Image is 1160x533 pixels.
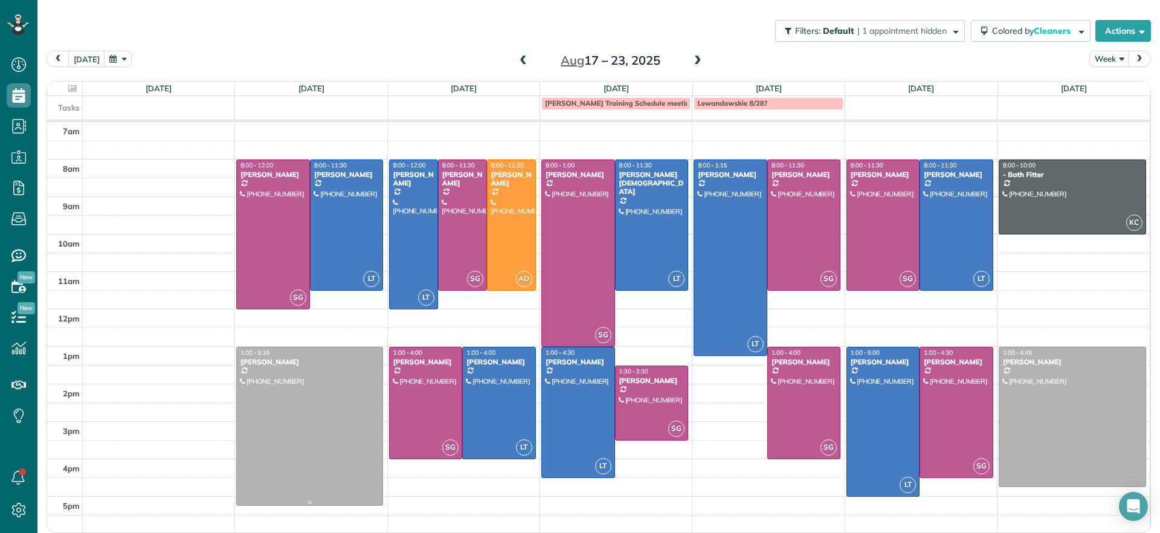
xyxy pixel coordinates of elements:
span: SG [973,458,990,474]
span: Filters: [795,25,820,36]
button: [DATE] [68,51,105,67]
span: 8:00 - 1:15 [698,161,727,169]
span: [PERSON_NAME] Training Schedule meeting? [545,99,697,108]
span: 8:00 - 11:30 [491,161,524,169]
div: [PERSON_NAME] [393,170,434,188]
div: [PERSON_NAME] [442,170,483,188]
span: LT [747,336,764,352]
span: 8:00 - 11:30 [924,161,956,169]
div: [PERSON_NAME] [240,358,379,366]
a: [DATE] [908,83,934,93]
div: [PERSON_NAME] [923,170,990,179]
span: 12pm [58,314,80,323]
div: [PERSON_NAME] [923,358,990,366]
span: SG [467,271,483,287]
div: [PERSON_NAME] [850,358,917,366]
button: prev [47,51,69,67]
span: 8:00 - 10:00 [1003,161,1036,169]
span: 8:00 - 11:30 [619,161,652,169]
span: LT [900,477,916,493]
a: [DATE] [604,83,630,93]
span: SG [668,421,685,437]
span: 8am [63,164,80,173]
span: 1:00 - 4:00 [466,349,495,357]
span: 7am [63,126,80,136]
div: [PERSON_NAME] [850,170,917,179]
span: New [18,271,35,283]
div: [PERSON_NAME] [240,170,306,179]
span: 1:00 - 4:30 [546,349,575,357]
span: 10am [58,239,80,248]
div: [PERSON_NAME] [697,170,764,179]
span: SG [820,439,837,456]
span: LT [973,271,990,287]
span: 1:00 - 4:00 [772,349,801,357]
div: [PERSON_NAME] [466,358,532,366]
span: LT [418,289,434,306]
div: [PERSON_NAME] [545,170,611,179]
span: SG [442,439,459,456]
span: 4pm [63,464,80,473]
span: 1:00 - 5:15 [240,349,269,357]
span: SG [595,327,611,343]
span: KC [1126,215,1142,231]
span: 8:00 - 11:30 [851,161,883,169]
span: 8:00 - 11:30 [314,161,347,169]
div: [PERSON_NAME] [545,358,611,366]
span: | 1 appointment hidden [857,25,947,36]
button: Filters: Default | 1 appointment hidden [775,20,965,42]
button: next [1128,51,1151,67]
div: - Bath Fitter [1002,170,1142,179]
div: [PERSON_NAME][DEMOGRAPHIC_DATA] [619,170,685,196]
span: 8:00 - 12:00 [240,161,273,169]
span: Aug [561,53,584,68]
span: 8:00 - 1:00 [546,161,575,169]
span: 9am [63,201,80,211]
button: Actions [1095,20,1151,42]
span: LT [363,271,379,287]
span: 1:00 - 4:30 [924,349,953,357]
div: [PERSON_NAME] [1002,358,1142,366]
span: LT [595,458,611,474]
span: 1pm [63,351,80,361]
span: LT [668,271,685,287]
div: [PERSON_NAME] [314,170,380,179]
span: 11am [58,276,80,286]
a: [DATE] [756,83,782,93]
span: New [18,302,35,314]
span: 3pm [63,426,80,436]
span: 1:30 - 3:30 [619,367,648,375]
span: 8:00 - 12:00 [393,161,426,169]
span: SG [900,271,916,287]
span: Default [823,25,855,36]
span: 8:00 - 11:30 [772,161,804,169]
span: 1:00 - 4:00 [393,349,422,357]
span: 8:00 - 11:30 [442,161,475,169]
span: SG [290,289,306,306]
span: SG [820,271,837,287]
span: LT [516,439,532,456]
span: AD [516,271,532,287]
div: Open Intercom Messenger [1119,492,1148,521]
span: 5pm [63,501,80,511]
span: Cleaners [1034,25,1072,36]
span: 2pm [63,389,80,398]
span: 1:00 - 4:45 [1003,349,1032,357]
span: Colored by [992,25,1075,36]
a: [DATE] [146,83,172,93]
div: [PERSON_NAME] [771,358,837,366]
div: [PERSON_NAME] [491,170,532,188]
h2: 17 – 23, 2025 [535,54,686,67]
a: [DATE] [451,83,477,93]
span: Lewandowskie 8/28? [697,99,767,108]
a: [DATE] [1061,83,1087,93]
span: 1:00 - 5:00 [851,349,880,357]
button: Week [1089,51,1129,67]
a: [DATE] [298,83,324,93]
button: Colored byCleaners [971,20,1091,42]
a: Filters: Default | 1 appointment hidden [769,20,965,42]
div: [PERSON_NAME] [619,376,685,385]
div: [PERSON_NAME] [393,358,459,366]
div: [PERSON_NAME] [771,170,837,179]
